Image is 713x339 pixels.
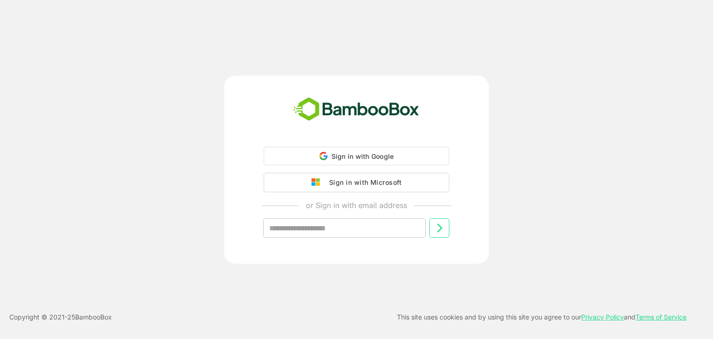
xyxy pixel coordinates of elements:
[581,313,624,321] a: Privacy Policy
[331,152,394,160] span: Sign in with Google
[635,313,687,321] a: Terms of Service
[288,94,424,125] img: bamboobox
[397,312,687,323] p: This site uses cookies and by using this site you agree to our and
[306,200,407,211] p: or Sign in with email address
[264,147,449,165] div: Sign in with Google
[9,312,112,323] p: Copyright © 2021- 25 BambooBox
[264,173,449,192] button: Sign in with Microsoft
[311,178,324,187] img: google
[324,176,402,189] div: Sign in with Microsoft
